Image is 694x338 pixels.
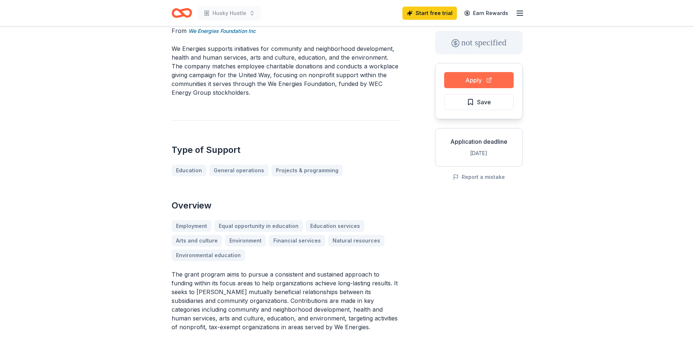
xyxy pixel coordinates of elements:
[213,9,246,18] span: Husky Hustle
[444,94,514,110] button: Save
[172,200,400,211] h2: Overview
[441,137,517,146] div: Application deadline
[435,31,523,54] div: not specified
[172,165,206,176] a: Education
[209,165,269,176] a: General operations
[453,173,505,181] button: Report a mistake
[172,44,400,97] p: We Energies supports initiatives for community and neighborhood development, health and human ser...
[271,165,343,176] a: Projects & programming
[172,144,400,156] h2: Type of Support
[172,4,192,22] a: Home
[441,149,517,158] div: [DATE]
[198,6,261,20] button: Husky Hustle
[172,26,400,35] div: From
[172,270,400,331] p: The grant program aims to pursue a consistent and sustained approach to funding within its focus ...
[188,27,256,35] a: We Energies Foundation Inc
[477,97,491,107] span: Save
[444,72,514,88] button: Apply
[402,7,457,20] a: Start free trial
[460,7,513,20] a: Earn Rewards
